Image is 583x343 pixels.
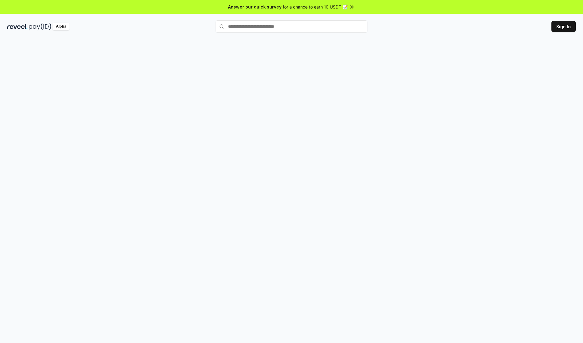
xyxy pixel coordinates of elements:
button: Sign In [551,21,576,32]
img: pay_id [29,23,51,30]
span: for a chance to earn 10 USDT 📝 [283,4,348,10]
span: Answer our quick survey [228,4,281,10]
img: reveel_dark [7,23,28,30]
div: Alpha [53,23,70,30]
